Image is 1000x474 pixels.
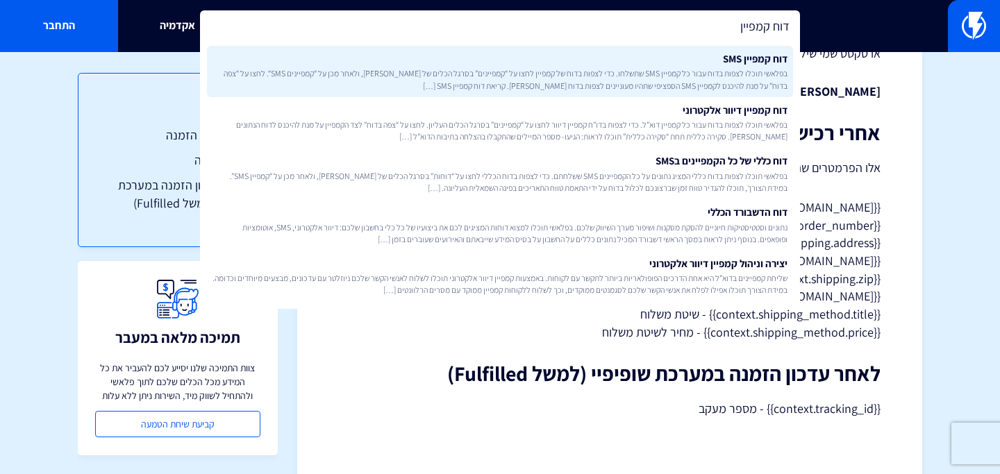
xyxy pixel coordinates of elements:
p: צוות התמיכה שלנו יסייע לכם להעביר את כל המידע מכל הכלים שלכם לתוך פלאשי ולהתחיל לשווק מיד, השירות... [95,361,260,403]
span: בפלאשי תוכלו לצפות בדוח עבור כל קמפיין SMS שתשלחו. כדי לצפות בדוח של קמפיין לחצו על “קמפיינים” בס... [212,67,787,91]
a: יצירה וניהול קמפיין דיוור אלקטרונישליחת קמפיינים בדוא”ל היא אחת הדרכים הפופולאריות ביותר לתקשר עם... [207,251,793,302]
a: קביעת שיחת הטמעה [95,411,260,437]
span: נתונים וסטטיסטיקות חיוניים להסקת מסקנות ושיפור מערך השיווק שלכם. בפלאשי תוכלו למצוא דוחות המציגים... [212,221,787,245]
h3: תמיכה מלאה במעבר [115,329,240,346]
span: שליחת קמפיינים בדוא”ל היא אחת הדרכים הפופולאריות ביותר לתקשר עם לקוחות. באמצעות קמפיין דיוור אלקט... [212,272,787,296]
h2: לאחר עדכון הזמנה במערכת שופיפיי (למשל Fulfilled) [339,362,881,385]
h3: תוכן [106,101,249,119]
input: חיפוש מהיר... [200,10,800,42]
span: בפלאשי תוכלו לצפות בדוח עבור כל קמפיין דוא”ל. כדי לצפות בדו”ח קמפיין דיוור לחצו על “קמפיינים” בסר... [212,119,787,142]
a: דוח כללי של כל הקמפיינים בSMSבפלאשי תוכלו לצפות בדוח כללי המציג נתונים על כל הקמפיינים SMS ששלחתם... [207,148,793,199]
a: בעת יצירת הזמנה [106,126,249,144]
a: דוח קמפיין דיוור אלקטרוניבפלאשי תוכלו לצפות בדוח עבור כל קמפיין דוא”ל. כדי לצפות בדו”ח קמפיין דיו... [207,97,793,149]
a: אחרי רכישה [106,151,249,169]
a: דוח קמפיין SMSבפלאשי תוכלו לצפות בדוח עבור כל קמפיין SMS שתשלחו. כדי לצפות בדוח של קמפיין לחצו על... [207,46,793,97]
span: בפלאשי תוכלו לצפות בדוח כללי המציג נתונים על כל הקמפיינים SMS ששלחתם. כדי לצפות בדוח הכללי לחצו ע... [212,170,787,194]
p: {{context.tracking_id}} - מספר מעקב [339,399,881,418]
a: לאחר עדכון הזמנה במערכת שופיפיי (למשל Fulfilled) [106,176,249,212]
a: דוח הדשבורד הכללינתונים וסטטיסטיקות חיוניים להסקת מסקנות ושיפור מערך השיווק שלכם. בפלאשי תוכלו למ... [207,199,793,251]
